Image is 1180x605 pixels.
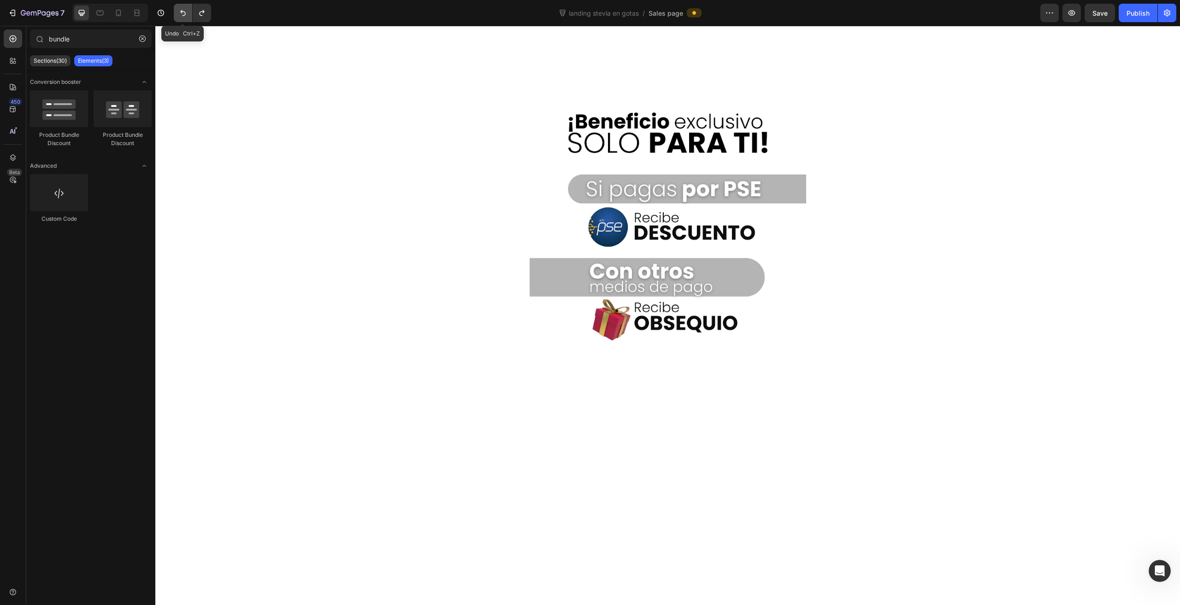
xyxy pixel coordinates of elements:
iframe: To enrich screen reader interactions, please activate Accessibility in Grammarly extension settings [155,26,1180,605]
p: 7 [60,7,65,18]
input: Search Sections & Elements [30,29,152,48]
div: Custom Code [30,215,88,223]
p: Sections(30) [34,57,67,65]
span: Conversion booster [30,78,81,86]
span: / [643,8,645,18]
iframe: Intercom live chat [1149,560,1171,582]
span: landing stevia en gotas [567,8,641,18]
p: Elements(3) [78,57,109,65]
span: Save [1092,9,1108,17]
button: Publish [1119,4,1157,22]
span: Toggle open [137,159,152,173]
div: Publish [1127,8,1150,18]
div: Product Bundle Discount [94,131,152,147]
div: Product Bundle Discount [30,131,88,147]
span: Advanced [30,162,57,170]
span: Toggle open [137,75,152,89]
div: Undo/Redo [174,4,211,22]
img: gempages_578658871954899687-29c543ae-f6ca-4b61-8547-6124346c4dc5.png [374,78,651,322]
span: Sales page [649,8,683,18]
button: 7 [4,4,69,22]
div: Beta [7,169,22,176]
div: 450 [9,98,22,106]
button: Save [1085,4,1115,22]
